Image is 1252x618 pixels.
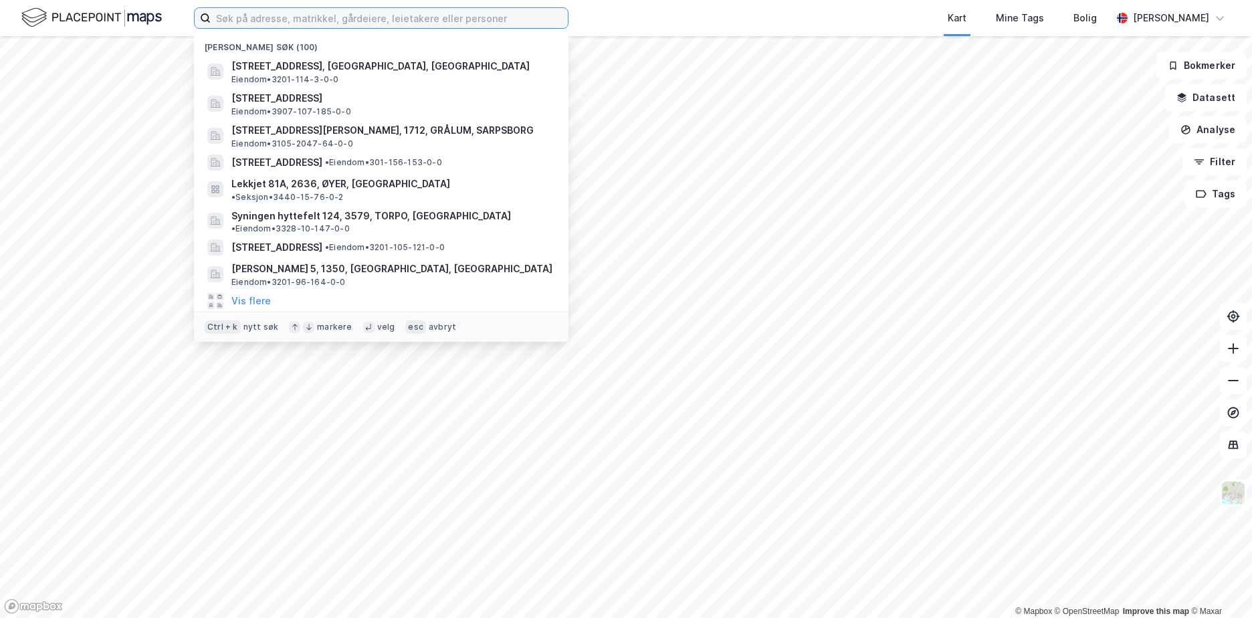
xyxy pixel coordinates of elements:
div: nytt søk [243,322,279,332]
div: [PERSON_NAME] søk (100) [194,31,568,56]
span: Syningen hyttefelt 124, 3579, TORPO, [GEOGRAPHIC_DATA] [231,208,511,224]
button: Bokmerker [1156,52,1247,79]
span: [STREET_ADDRESS] [231,90,552,106]
div: markere [317,322,352,332]
div: [PERSON_NAME] [1133,10,1209,26]
span: [STREET_ADDRESS] [231,239,322,255]
a: Improve this map [1123,607,1189,616]
div: Bolig [1073,10,1097,26]
span: • [325,242,329,252]
div: avbryt [429,322,456,332]
span: • [231,192,235,202]
span: Seksjon • 3440-15-76-0-2 [231,192,344,203]
span: Eiendom • 3907-107-185-0-0 [231,106,351,117]
span: Eiendom • 3201-105-121-0-0 [325,242,445,253]
span: Eiendom • 3105-2047-64-0-0 [231,138,353,149]
span: Eiendom • 3201-96-164-0-0 [231,277,346,288]
button: Analyse [1169,116,1247,143]
input: Søk på adresse, matrikkel, gårdeiere, leietakere eller personer [211,8,568,28]
span: [STREET_ADDRESS] [231,154,322,171]
span: Eiendom • 3328-10-147-0-0 [231,223,350,234]
div: Kart [948,10,966,26]
div: Ctrl + k [205,320,241,334]
a: Mapbox homepage [4,599,63,614]
a: Mapbox [1015,607,1052,616]
iframe: Chat Widget [1185,554,1252,618]
img: Z [1221,480,1246,506]
span: [PERSON_NAME] 5, 1350, [GEOGRAPHIC_DATA], [GEOGRAPHIC_DATA] [231,261,552,277]
div: Mine Tags [996,10,1044,26]
span: [STREET_ADDRESS][PERSON_NAME], 1712, GRÅLUM, SARPSBORG [231,122,552,138]
span: [STREET_ADDRESS], [GEOGRAPHIC_DATA], [GEOGRAPHIC_DATA] [231,58,552,74]
div: velg [377,322,395,332]
span: Eiendom • 3201-114-3-0-0 [231,74,338,85]
button: Datasett [1165,84,1247,111]
span: • [231,223,235,233]
span: Lekkjet 81A, 2636, ØYER, [GEOGRAPHIC_DATA] [231,176,450,192]
img: logo.f888ab2527a4732fd821a326f86c7f29.svg [21,6,162,29]
button: Tags [1184,181,1247,207]
div: esc [405,320,426,334]
span: Eiendom • 301-156-153-0-0 [325,157,442,168]
span: • [325,157,329,167]
a: OpenStreetMap [1055,607,1120,616]
button: Vis flere [231,293,271,309]
button: Filter [1182,148,1247,175]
